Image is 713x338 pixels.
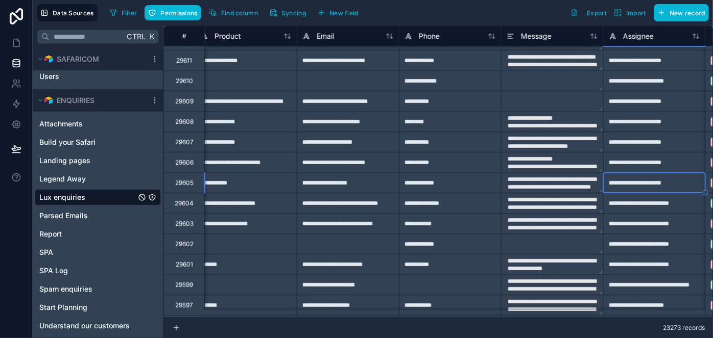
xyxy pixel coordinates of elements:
[175,179,194,187] div: 29605
[610,4,650,21] button: Import
[175,159,194,167] div: 29606
[122,9,137,17] span: Filter
[175,97,194,106] div: 29609
[215,31,241,41] span: Product
[419,31,440,41] span: Phone
[175,118,194,126] div: 29608
[266,5,310,20] button: Syncing
[670,9,705,17] span: New record
[53,9,94,17] span: Data Sources
[175,138,194,146] div: 29607
[160,9,197,17] span: Permissions
[567,4,610,21] button: Export
[329,9,359,17] span: New field
[145,5,201,20] button: Permissions
[176,77,193,85] div: 29610
[175,301,193,309] div: 29597
[205,5,262,20] button: Find column
[106,5,141,20] button: Filter
[176,57,192,65] div: 29611
[172,32,197,40] div: #
[663,324,705,332] span: 23273 records
[587,9,607,17] span: Export
[626,9,646,17] span: Import
[148,33,155,40] span: K
[175,281,193,289] div: 29599
[650,4,709,21] a: New record
[175,240,194,248] div: 29602
[176,261,193,269] div: 29601
[623,31,654,41] span: Assignee
[37,4,98,21] button: Data Sources
[221,9,258,17] span: Find column
[145,5,205,20] a: Permissions
[175,220,194,228] div: 29603
[521,31,552,41] span: Message
[654,4,709,21] button: New record
[314,5,362,20] button: New field
[266,5,314,20] a: Syncing
[317,31,334,41] span: Email
[126,30,147,43] span: Ctrl
[281,9,306,17] span: Syncing
[175,199,194,207] div: 29604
